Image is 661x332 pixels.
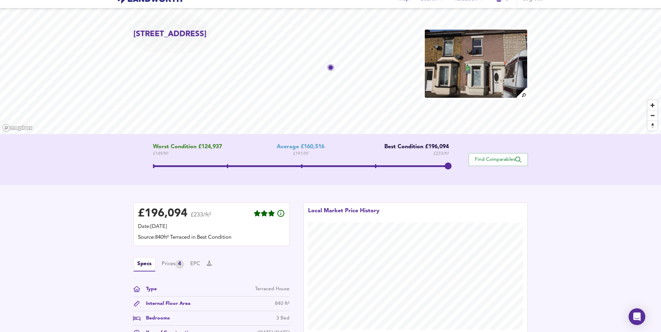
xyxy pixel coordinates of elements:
[647,121,658,131] span: Reset bearing to north
[162,260,184,269] button: Prices4
[138,223,285,231] div: Date: [DATE]
[190,260,200,268] button: EPC
[308,207,379,222] div: Local Market Price History
[140,315,170,322] div: Bedrooms
[629,308,645,325] div: Open Intercom Messenger
[191,212,211,222] span: £233/ft²
[647,120,658,131] button: Reset bearing to north
[647,100,658,110] button: Zoom in
[133,257,155,271] button: Specs
[516,87,528,99] img: search
[138,234,285,242] div: Source: 840ft² Terraced in Best Condition
[276,315,290,322] div: 3 Bed
[153,144,222,150] span: Worst Condition £124,937
[433,150,449,157] span: £ 233 / ft²
[140,285,157,293] div: Type
[162,260,184,269] div: Prices
[277,144,324,150] div: Average £160,516
[175,260,184,269] div: 4
[153,150,222,157] span: £ 149 / ft²
[647,111,658,120] span: Zoom out
[275,300,290,307] div: 840 ft²
[293,150,308,157] span: £ 191 / ft²
[140,300,191,307] div: Internal Floor Area
[469,153,528,166] button: Find Comparables
[133,29,207,40] h2: [STREET_ADDRESS]
[424,29,528,98] img: property
[647,110,658,120] button: Zoom out
[379,144,449,150] div: Best Condition £196,094
[2,124,33,132] a: Mapbox homepage
[255,285,290,293] div: Terraced House
[472,156,524,163] span: Find Comparables
[138,208,187,219] div: £ 196,094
